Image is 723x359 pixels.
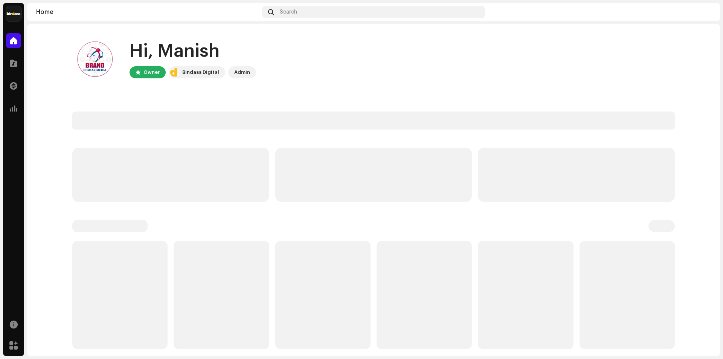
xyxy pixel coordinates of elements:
[72,36,117,81] img: 6980ee0c-7a40-4dc7-93d9-5e4b10b6a1a3
[234,68,250,77] div: Admin
[130,39,256,63] div: Hi, Manish
[699,6,711,18] img: 6980ee0c-7a40-4dc7-93d9-5e4b10b6a1a3
[36,9,259,15] div: Home
[170,68,179,77] img: 9c1d8d43-a363-40b4-b5e2-acf7017fd22d
[182,68,219,77] div: Bindass Digital
[280,9,297,15] span: Search
[6,6,21,21] img: 9c1d8d43-a363-40b4-b5e2-acf7017fd22d
[143,68,160,77] div: Owner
